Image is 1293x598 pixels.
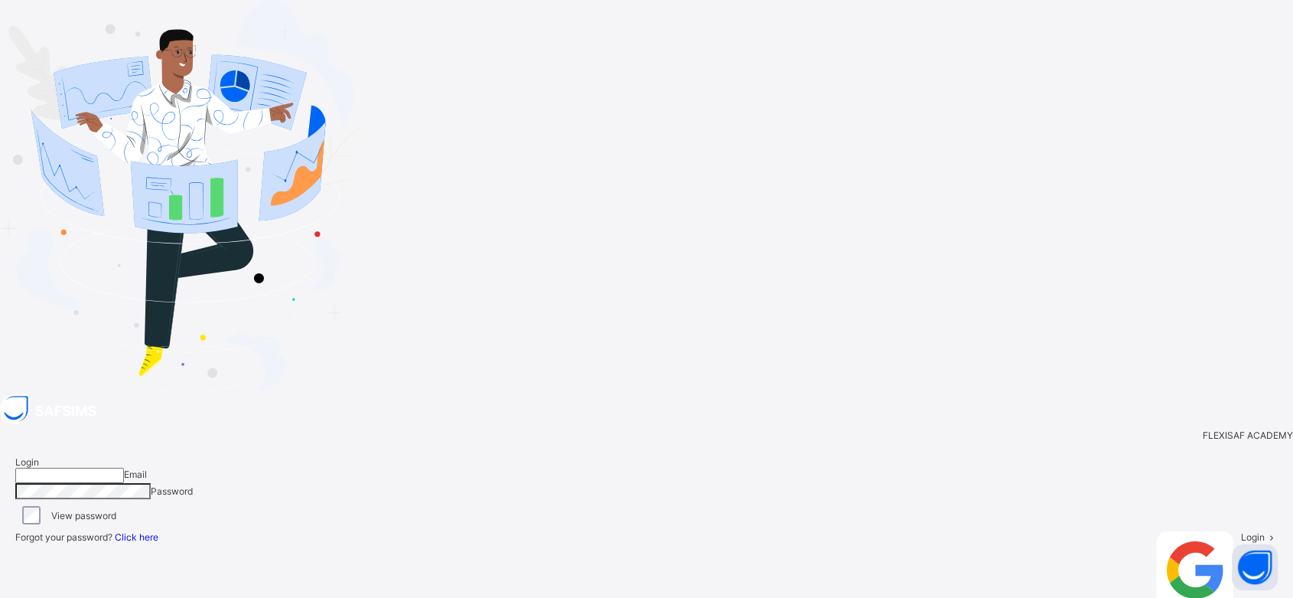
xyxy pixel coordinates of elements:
[115,531,158,543] a: Click here
[15,531,158,543] span: Forgot your password?
[15,456,39,468] span: Login
[1203,430,1293,441] span: FLEXISAF ACADEMY
[151,485,193,497] span: Password
[1241,531,1265,543] span: Login
[1232,544,1278,590] button: Open asap
[51,510,116,521] label: View password
[124,469,147,480] span: Email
